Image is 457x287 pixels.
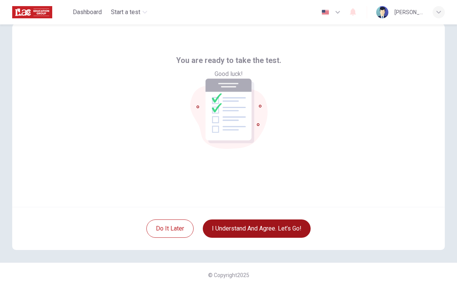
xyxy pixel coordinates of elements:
[12,5,52,20] img: ILAC logo
[394,8,423,17] div: [PERSON_NAME]
[376,6,388,18] img: Profile picture
[208,272,249,278] span: © Copyright 2025
[146,219,194,238] button: Do it later
[111,8,140,17] span: Start a test
[321,10,330,15] img: en
[70,5,105,19] button: Dashboard
[12,5,70,20] a: ILAC logo
[176,54,281,66] span: You are ready to take the test.
[108,5,150,19] button: Start a test
[203,219,311,238] button: I understand and agree. Let’s go!
[73,8,102,17] span: Dashboard
[215,69,243,79] span: Good luck!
